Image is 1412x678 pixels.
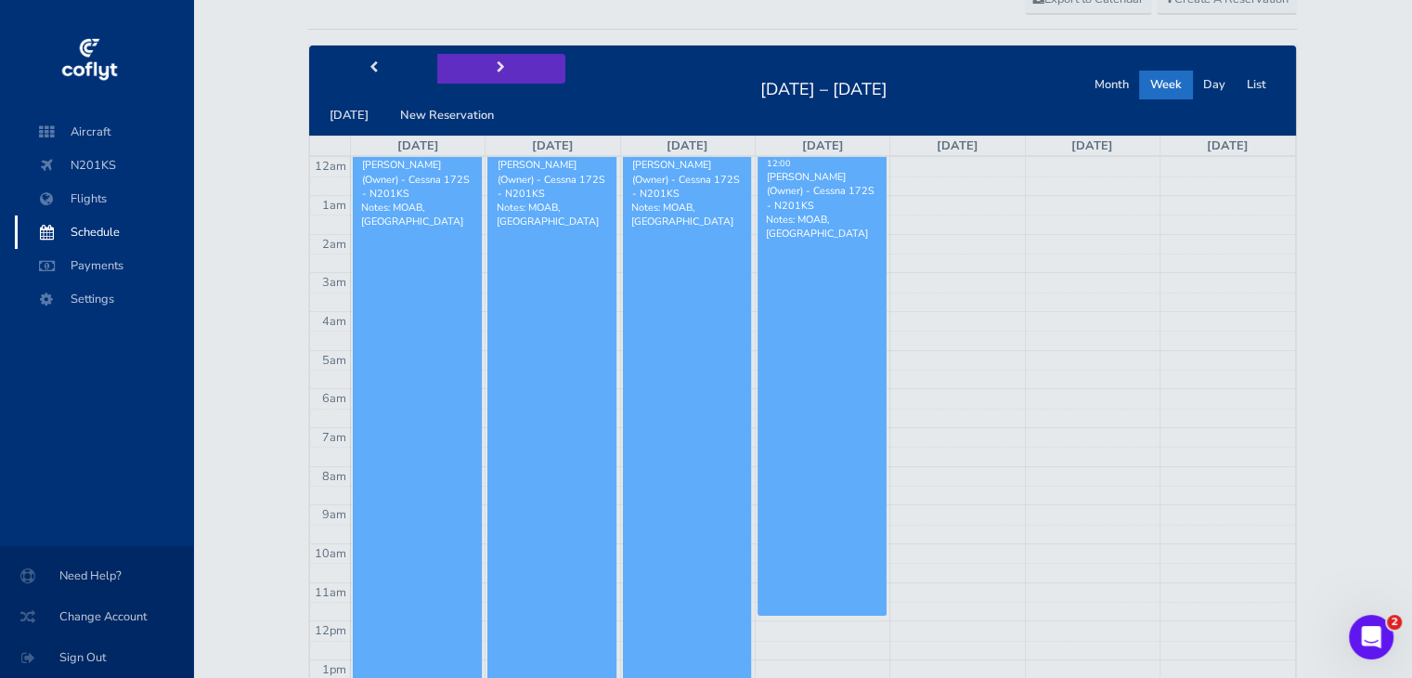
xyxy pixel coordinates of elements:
[318,101,380,130] button: [DATE]
[33,149,175,182] span: N201KS
[309,54,437,83] button: prev
[58,33,120,88] img: coflyt logo
[532,137,574,154] a: [DATE]
[631,158,744,201] div: [PERSON_NAME] (Owner) - Cessna 172S - N201KS
[1071,137,1113,154] a: [DATE]
[1083,71,1140,99] button: Month
[322,390,346,407] span: 6am
[496,201,608,228] p: Notes: MOAB, [GEOGRAPHIC_DATA]
[937,137,978,154] a: [DATE]
[33,249,175,282] span: Payments
[767,158,791,169] span: 12:00
[322,313,346,330] span: 4am
[397,137,439,154] a: [DATE]
[322,661,346,678] span: 1pm
[667,137,708,154] a: [DATE]
[322,274,346,291] span: 3am
[315,584,346,601] span: 11am
[1207,137,1249,154] a: [DATE]
[1349,615,1393,659] iframe: Intercom live chat
[315,622,346,639] span: 12pm
[766,213,878,241] p: Notes: MOAB, [GEOGRAPHIC_DATA]
[322,197,346,214] span: 1am
[22,600,171,633] span: Change Account
[389,101,505,130] button: New Reservation
[315,158,346,175] span: 12am
[322,236,346,253] span: 2am
[766,170,878,213] div: [PERSON_NAME] (Owner) - Cessna 172S - N201KS
[322,468,346,485] span: 8am
[315,545,346,562] span: 10am
[1139,71,1193,99] button: Week
[437,54,565,83] button: next
[22,641,171,674] span: Sign Out
[22,559,171,593] span: Need Help?
[631,201,744,228] p: Notes: MOAB, [GEOGRAPHIC_DATA]
[496,158,608,201] div: [PERSON_NAME] (Owner) - Cessna 172S - N201KS
[1236,71,1277,99] button: List
[1192,71,1237,99] button: Day
[322,429,346,446] span: 7am
[361,201,473,228] p: Notes: MOAB, [GEOGRAPHIC_DATA]
[33,115,175,149] span: Aircraft
[33,182,175,215] span: Flights
[361,158,473,201] div: [PERSON_NAME] (Owner) - Cessna 172S - N201KS
[749,74,899,100] h2: [DATE] – [DATE]
[33,282,175,316] span: Settings
[1387,615,1402,630] span: 2
[802,137,844,154] a: [DATE]
[322,352,346,369] span: 5am
[322,506,346,523] span: 9am
[33,215,175,249] span: Schedule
